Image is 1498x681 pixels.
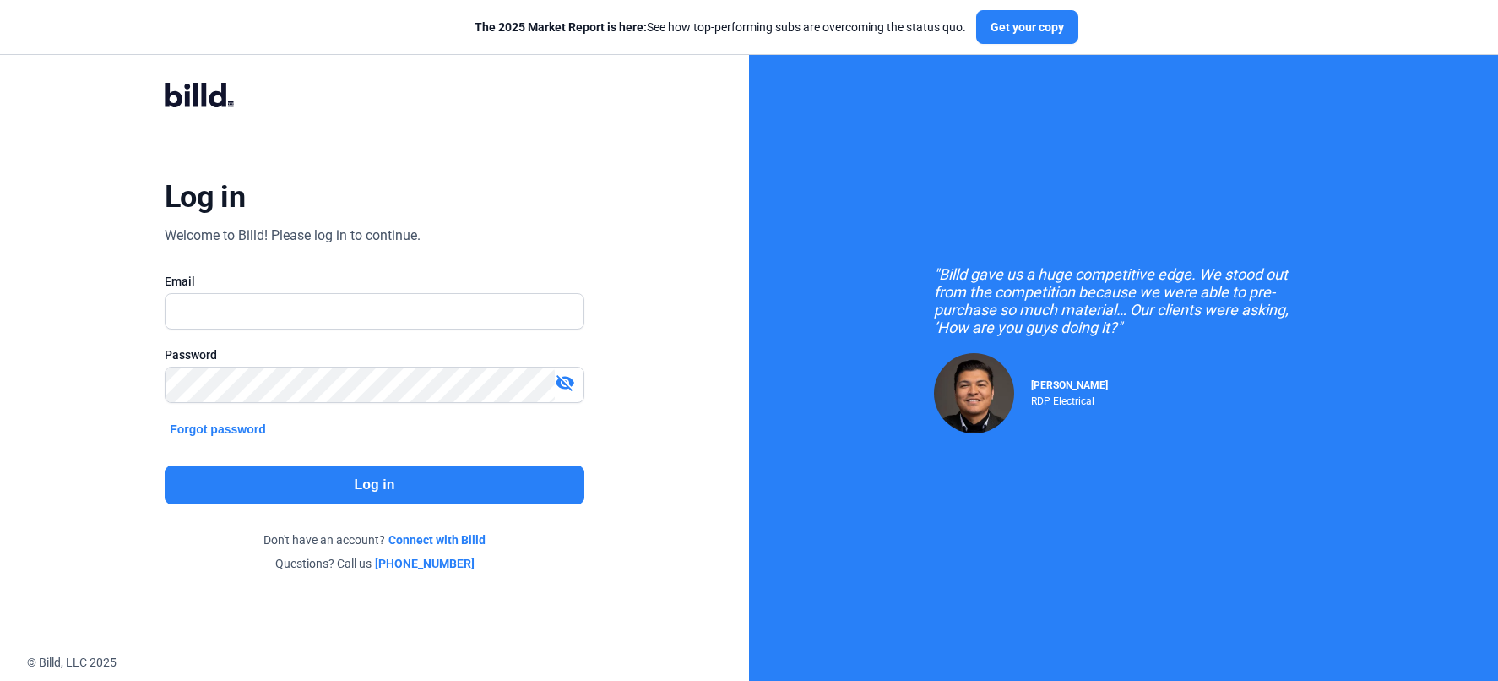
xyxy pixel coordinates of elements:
img: Raul Pacheco [934,353,1014,433]
div: Questions? Call us [165,555,584,572]
div: Welcome to Billd! Please log in to continue. [165,226,421,246]
span: [PERSON_NAME] [1031,379,1108,391]
button: Forgot password [165,420,271,439]
div: See how top-performing subs are overcoming the status quo. [475,19,966,35]
span: The 2025 Market Report is here: [475,20,647,34]
a: Connect with Billd [388,531,486,548]
div: RDP Electrical [1031,391,1108,407]
div: "Billd gave us a huge competitive edge. We stood out from the competition because we were able to... [934,265,1314,336]
a: [PHONE_NUMBER] [375,555,475,572]
button: Get your copy [976,10,1078,44]
button: Log in [165,466,584,504]
div: Email [165,273,584,290]
div: Don't have an account? [165,531,584,548]
div: Password [165,346,584,363]
mat-icon: visibility_off [555,373,575,393]
div: Log in [165,178,245,215]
